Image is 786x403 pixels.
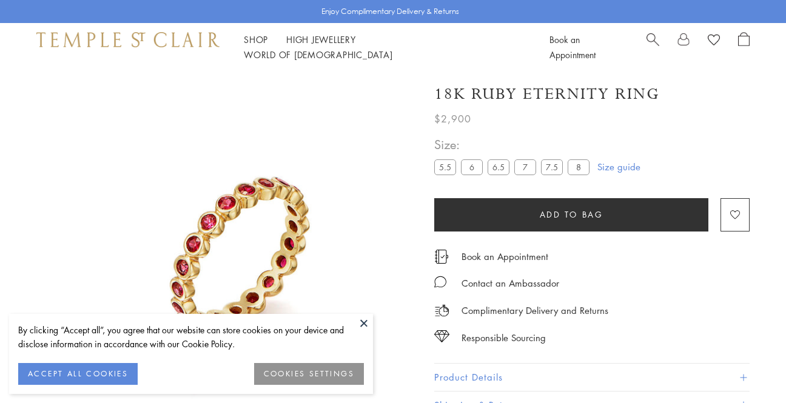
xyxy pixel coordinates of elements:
a: Book an Appointment [462,250,548,263]
div: Responsible Sourcing [462,330,546,345]
img: icon_delivery.svg [434,303,449,318]
button: Product Details [434,364,750,391]
a: View Wishlist [708,32,720,50]
img: MessageIcon-01_2.svg [434,276,446,288]
div: By clicking “Accept all”, you agree that our website can store cookies on your device and disclos... [18,323,364,351]
iframe: Gorgias live chat messenger [725,346,774,391]
img: icon_appointment.svg [434,250,449,264]
label: 5.5 [434,159,456,175]
label: 6.5 [488,159,509,175]
a: Open Shopping Bag [738,32,750,62]
a: World of [DEMOGRAPHIC_DATA]World of [DEMOGRAPHIC_DATA] [244,48,392,61]
p: Complimentary Delivery and Returns [462,303,608,318]
button: COOKIES SETTINGS [254,363,364,385]
img: Temple St. Clair [36,32,220,47]
a: Size guide [597,161,640,173]
a: Search [647,32,659,62]
span: $2,900 [434,111,471,127]
label: 7.5 [541,159,563,175]
a: Book an Appointment [549,33,596,61]
button: ACCEPT ALL COOKIES [18,363,138,385]
a: High JewelleryHigh Jewellery [286,33,356,45]
div: Contact an Ambassador [462,276,559,291]
button: Add to bag [434,198,708,231]
nav: Main navigation [244,32,522,62]
label: 7 [514,159,536,175]
a: ShopShop [244,33,268,45]
label: 8 [568,159,589,175]
span: Size: [434,135,594,155]
span: Add to bag [540,208,603,221]
p: Enjoy Complimentary Delivery & Returns [321,5,459,18]
h1: 18K Ruby Eternity Ring [434,84,660,105]
label: 6 [461,159,483,175]
img: icon_sourcing.svg [434,330,449,342]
